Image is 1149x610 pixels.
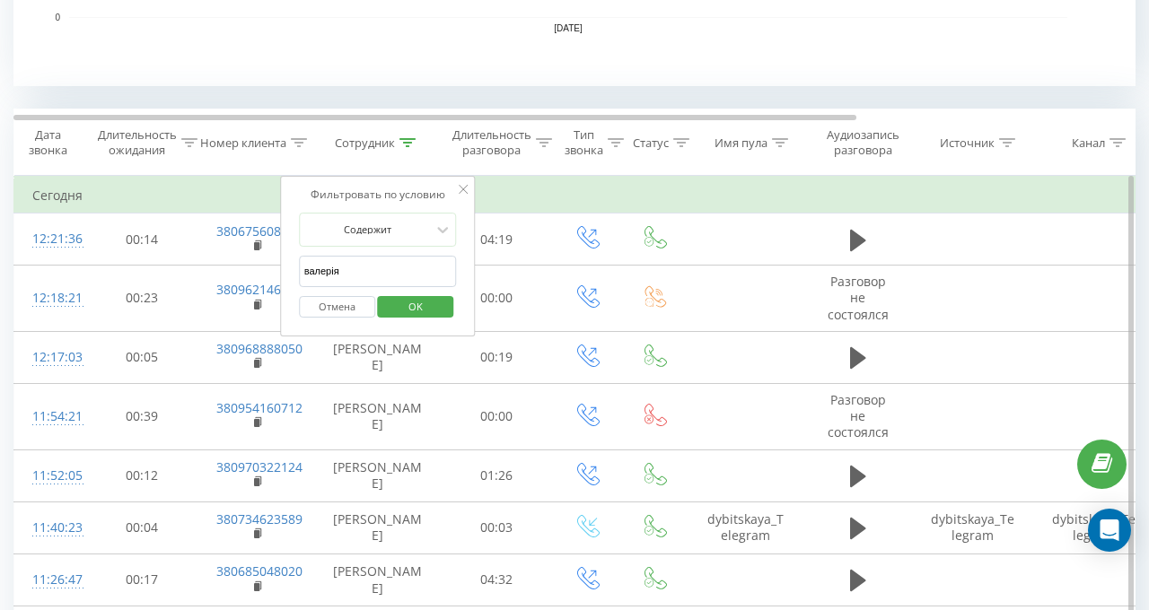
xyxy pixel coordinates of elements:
td: dybitskaya_Telegram [688,501,804,553]
td: [PERSON_NAME] [315,331,441,383]
a: 380734623589 [216,510,303,527]
text: 0 [55,13,60,22]
a: 380675608112 [216,222,303,240]
div: 11:40:23 [32,510,68,545]
span: Разговор не состоялся [828,391,889,440]
input: Введите значение [299,256,457,287]
div: 12:21:36 [32,222,68,257]
span: OK [390,292,441,320]
td: dybitskaya_Telegram [912,501,1033,553]
td: 00:05 [86,331,198,383]
td: 00:00 [441,266,553,332]
div: 11:52:05 [32,458,68,493]
td: 00:12 [86,449,198,501]
td: 00:14 [86,213,198,266]
td: 00:04 [86,501,198,553]
div: Статус [633,135,669,151]
td: 04:32 [441,553,553,606]
td: 00:03 [441,501,553,553]
td: [PERSON_NAME] [315,449,441,501]
a: 380970322124 [216,458,303,475]
td: 04:19 [441,213,553,266]
button: OK [378,296,454,318]
div: Сотрудник [335,135,395,151]
div: Фильтровать по условию [299,186,457,204]
td: [PERSON_NAME] [315,384,441,450]
a: 380685048020 [216,562,303,579]
div: 12:17:03 [32,340,68,375]
a: 380954160712 [216,399,303,416]
div: 11:26:47 [32,562,68,597]
a: 380968888050 [216,340,303,357]
div: Длительность разговора [452,127,531,158]
div: Канал [1072,135,1105,151]
div: Тип звонка [565,127,603,158]
div: Длительность ожидания [98,127,177,158]
div: Дата звонка [14,127,81,158]
td: 00:00 [441,384,553,450]
td: [PERSON_NAME] [315,553,441,606]
td: 00:39 [86,384,198,450]
div: Номер клиента [200,135,286,151]
div: Источник [940,135,995,151]
td: [PERSON_NAME] [315,501,441,553]
td: 00:23 [86,266,198,332]
div: Аудиозапись разговора [820,127,907,158]
td: 01:26 [441,449,553,501]
td: 00:17 [86,553,198,606]
span: Разговор не состоялся [828,273,889,322]
div: Имя пула [715,135,767,151]
div: 11:54:21 [32,399,68,434]
a: 380962146943 [216,281,303,298]
text: [DATE] [554,23,583,33]
td: 00:19 [441,331,553,383]
div: 12:18:21 [32,281,68,316]
div: Open Intercom Messenger [1088,509,1131,552]
button: Отмена [299,296,375,318]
